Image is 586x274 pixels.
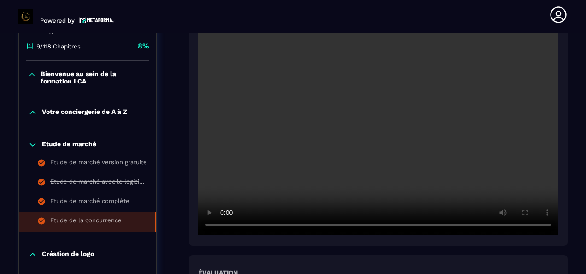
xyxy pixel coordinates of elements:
div: Etude de marché version gratuite [50,159,147,169]
p: Votre conciergerie de A à Z [42,108,127,117]
img: logo-branding [18,9,33,24]
p: 9/118 Chapitres [36,43,81,50]
p: Powered by [40,17,75,24]
div: Etude de la concurrence [50,217,122,227]
p: Bienvenue au sein de la formation LCA [41,70,147,85]
img: logo [79,16,118,24]
p: 8% [138,41,149,51]
p: Etude de marché [42,140,96,149]
p: Création de logo [42,250,94,259]
div: Etude de marché complète [50,197,129,208]
div: Etude de marché avec le logiciel Airdna version payante [50,178,147,188]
